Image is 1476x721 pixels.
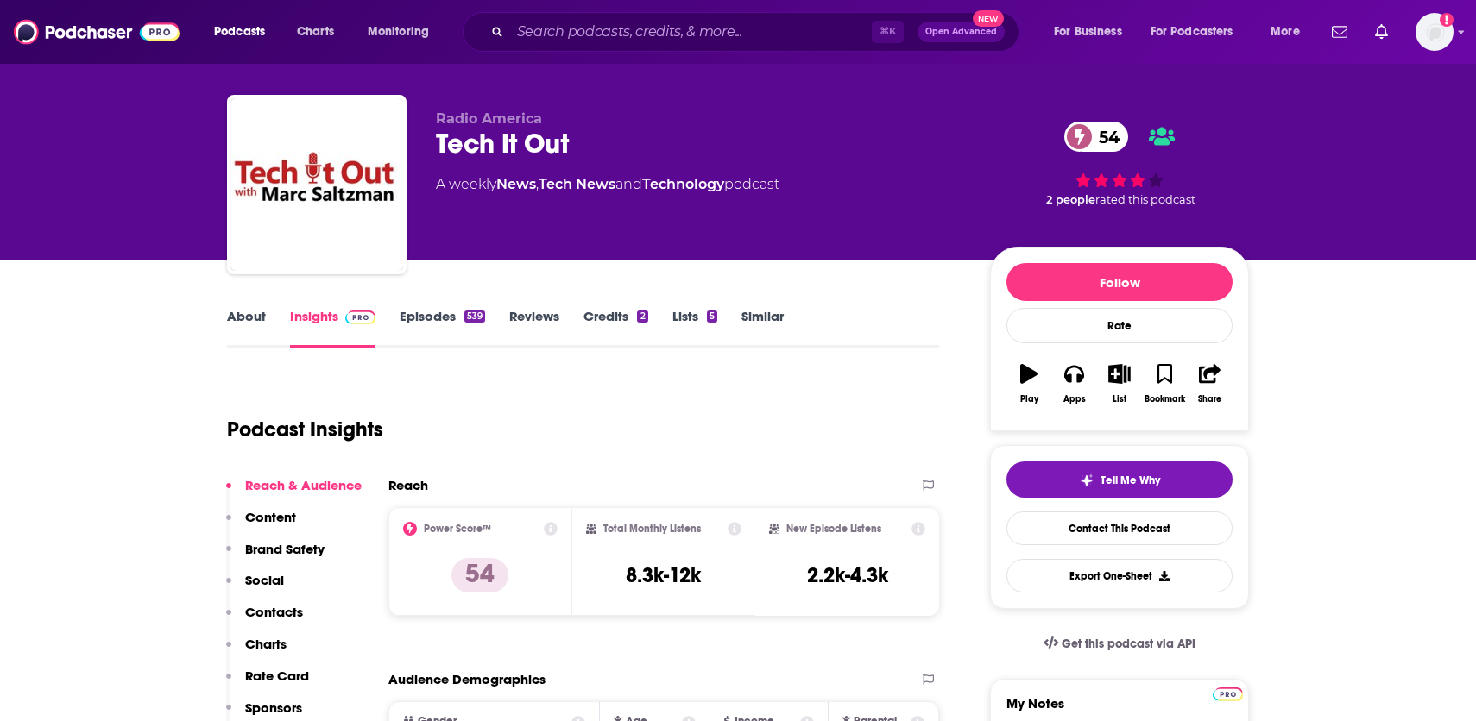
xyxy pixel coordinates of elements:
button: Share [1188,353,1233,415]
a: Credits2 [583,308,647,348]
a: Technology [642,176,724,192]
a: Tech News [539,176,615,192]
div: Search podcasts, credits, & more... [479,12,1036,52]
p: 54 [451,558,508,592]
button: Brand Safety [226,541,325,573]
img: Podchaser Pro [345,310,375,324]
h2: Reach [388,477,428,493]
a: InsightsPodchaser Pro [290,308,375,348]
button: Rate Card [226,668,309,699]
span: Tell Me Why [1101,473,1160,487]
span: 2 people [1046,193,1095,206]
a: Charts [286,18,344,46]
svg: Add a profile image [1440,13,1454,27]
div: 5 [707,310,717,323]
span: For Business [1054,20,1122,44]
p: Brand Safety [245,541,325,557]
span: and [615,176,642,192]
a: About [227,308,266,348]
a: Pro website [1213,685,1243,701]
span: More [1271,20,1300,44]
h2: Audience Demographics [388,671,546,687]
a: Reviews [509,308,559,348]
button: open menu [202,18,287,46]
div: Share [1198,394,1221,404]
div: 54 2 peoplerated this podcast [990,110,1249,217]
button: Charts [226,636,287,668]
div: A weekly podcast [436,174,779,195]
span: Charts [297,20,334,44]
span: New [973,10,1004,27]
h2: Total Monthly Listens [603,523,701,535]
a: Lists5 [672,308,717,348]
a: News [496,176,536,192]
img: Podchaser Pro [1213,687,1243,701]
button: Follow [1006,263,1233,301]
p: Contacts [245,604,303,620]
span: Get this podcast via API [1062,636,1195,651]
p: Content [245,509,296,525]
span: Open Advanced [925,28,997,36]
button: Export One-Sheet [1006,559,1233,592]
button: open menu [1258,18,1321,46]
a: Contact This Podcast [1006,511,1233,545]
button: Play [1006,353,1051,415]
h1: Podcast Insights [227,417,383,442]
p: Social [245,572,284,588]
img: tell me why sparkle [1080,473,1094,487]
div: Play [1020,394,1038,404]
button: Bookmark [1142,353,1187,415]
button: List [1097,353,1142,415]
p: Rate Card [245,668,309,684]
div: 2 [637,310,647,323]
button: tell me why sparkleTell Me Why [1006,461,1233,498]
a: 54 [1064,122,1128,152]
button: Contacts [226,604,303,636]
img: Tech It Out [230,98,403,271]
div: List [1113,394,1126,404]
span: , [536,176,539,192]
span: Radio America [436,110,542,127]
button: Social [226,572,284,604]
button: open menu [356,18,451,46]
span: Podcasts [214,20,265,44]
span: For Podcasters [1151,20,1233,44]
div: Apps [1063,394,1086,404]
button: Apps [1051,353,1096,415]
a: Get this podcast via API [1030,623,1209,665]
input: Search podcasts, credits, & more... [510,18,872,46]
button: Reach & Audience [226,477,362,509]
a: Episodes539 [400,308,485,348]
span: Monitoring [368,20,429,44]
button: Content [226,509,296,541]
div: Rate [1006,308,1233,343]
button: Show profile menu [1416,13,1454,51]
div: Bookmark [1145,394,1185,404]
p: Charts [245,636,287,652]
div: 539 [464,310,485,323]
h3: 8.3k-12k [626,562,701,588]
button: open menu [1042,18,1144,46]
button: Open AdvancedNew [918,22,1005,42]
p: Reach & Audience [245,477,362,493]
img: Podchaser - Follow, Share and Rate Podcasts [14,16,180,48]
p: Sponsors [245,699,302,716]
span: Logged in as inkhouseNYC [1416,13,1454,51]
img: User Profile [1416,13,1454,51]
span: 54 [1082,122,1128,152]
h2: New Episode Listens [786,523,881,535]
a: Similar [741,308,784,348]
button: open menu [1139,18,1258,46]
a: Show notifications dropdown [1325,17,1354,47]
span: rated this podcast [1095,193,1195,206]
h2: Power Score™ [424,523,491,535]
a: Show notifications dropdown [1368,17,1395,47]
span: ⌘ K [872,21,904,43]
h3: 2.2k-4.3k [807,562,888,588]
